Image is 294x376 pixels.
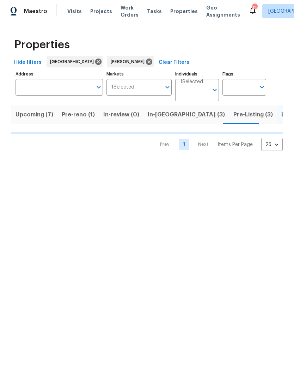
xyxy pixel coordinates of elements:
span: Geo Assignments [206,4,240,18]
div: [GEOGRAPHIC_DATA] [47,56,103,67]
span: Clear Filters [159,58,189,67]
label: Markets [106,72,172,76]
button: Open [94,82,104,92]
span: [PERSON_NAME] [111,58,147,65]
span: [GEOGRAPHIC_DATA] [50,58,97,65]
span: Properties [170,8,198,15]
span: In-[GEOGRAPHIC_DATA] (3) [148,110,225,120]
div: 25 [261,135,283,154]
span: Work Orders [121,4,139,18]
button: Open [210,85,220,95]
span: Maestro [24,8,47,15]
label: Address [16,72,103,76]
span: Pre-Listing (3) [233,110,273,120]
label: Individuals [175,72,219,76]
p: Items Per Page [218,141,253,148]
div: [PERSON_NAME] [107,56,154,67]
div: 12 [252,4,257,11]
span: Visits [67,8,82,15]
button: Open [163,82,172,92]
span: Properties [14,41,70,48]
button: Clear Filters [156,56,192,69]
span: Projects [90,8,112,15]
span: 1 Selected [111,84,134,90]
a: Goto page 1 [179,139,189,150]
span: 1 Selected [180,79,203,85]
span: Pre-reno (1) [62,110,95,120]
span: Tasks [147,9,162,14]
label: Flags [222,72,266,76]
span: Hide filters [14,58,42,67]
nav: Pagination Navigation [153,138,283,151]
span: Upcoming (7) [16,110,53,120]
span: In-review (0) [103,110,139,120]
button: Open [257,82,267,92]
button: Hide filters [11,56,44,69]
